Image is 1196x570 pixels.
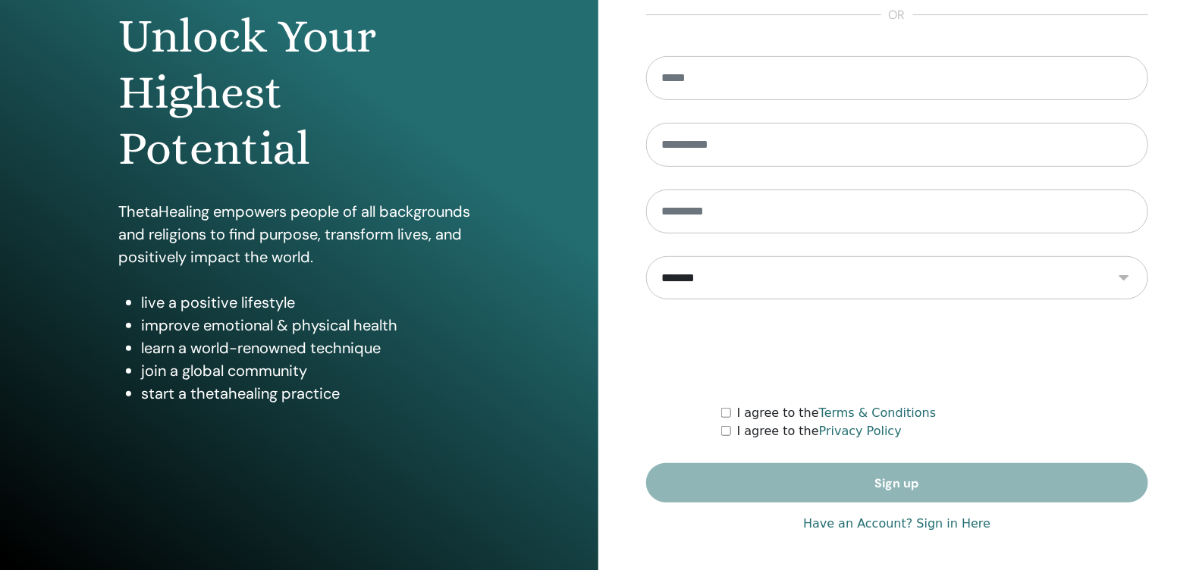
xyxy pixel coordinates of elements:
[141,337,479,359] li: learn a world-renowned technique
[118,200,479,268] p: ThetaHealing empowers people of all backgrounds and religions to find purpose, transform lives, a...
[737,404,937,422] label: I agree to the
[141,314,479,337] li: improve emotional & physical health
[881,6,913,24] span: or
[118,8,479,177] h1: Unlock Your Highest Potential
[141,291,479,314] li: live a positive lifestyle
[819,406,936,420] a: Terms & Conditions
[803,515,990,533] a: Have an Account? Sign in Here
[819,424,902,438] a: Privacy Policy
[737,422,902,440] label: I agree to the
[141,382,479,405] li: start a thetahealing practice
[782,322,1012,381] iframe: reCAPTCHA
[141,359,479,382] li: join a global community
